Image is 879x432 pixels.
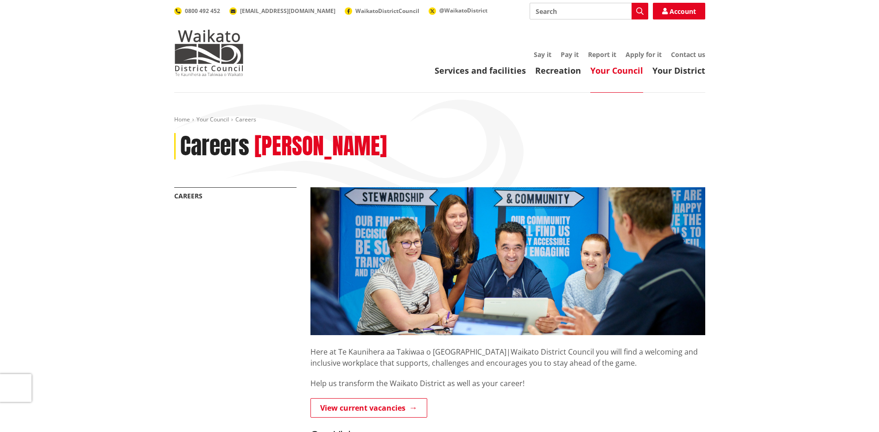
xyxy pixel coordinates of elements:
span: Careers [235,115,256,123]
a: Services and facilities [435,65,526,76]
span: [EMAIL_ADDRESS][DOMAIN_NAME] [240,7,335,15]
span: WaikatoDistrictCouncil [355,7,419,15]
a: [EMAIL_ADDRESS][DOMAIN_NAME] [229,7,335,15]
a: @WaikatoDistrict [429,6,487,14]
a: Say it [534,50,551,59]
a: Contact us [671,50,705,59]
p: Help us transform the Waikato District as well as your career! [310,378,705,389]
h2: [PERSON_NAME] [254,133,387,160]
a: View current vacancies [310,398,427,418]
h1: Careers [180,133,249,160]
a: Recreation [535,65,581,76]
a: Your District [652,65,705,76]
a: Account [653,3,705,19]
a: Your Council [196,115,229,123]
a: 0800 492 452 [174,7,220,15]
p: Here at Te Kaunihera aa Takiwaa o [GEOGRAPHIC_DATA]|Waikato District Council you will find a welc... [310,335,705,368]
a: Home [174,115,190,123]
a: WaikatoDistrictCouncil [345,7,419,15]
span: 0800 492 452 [185,7,220,15]
img: Ngaaruawaahia staff discussing planning [310,187,705,335]
a: Report it [588,50,616,59]
a: Your Council [590,65,643,76]
a: Pay it [561,50,579,59]
span: @WaikatoDistrict [439,6,487,14]
img: Waikato District Council - Te Kaunihera aa Takiwaa o Waikato [174,30,244,76]
nav: breadcrumb [174,116,705,124]
a: Apply for it [626,50,662,59]
a: Careers [174,191,202,200]
input: Search input [530,3,648,19]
